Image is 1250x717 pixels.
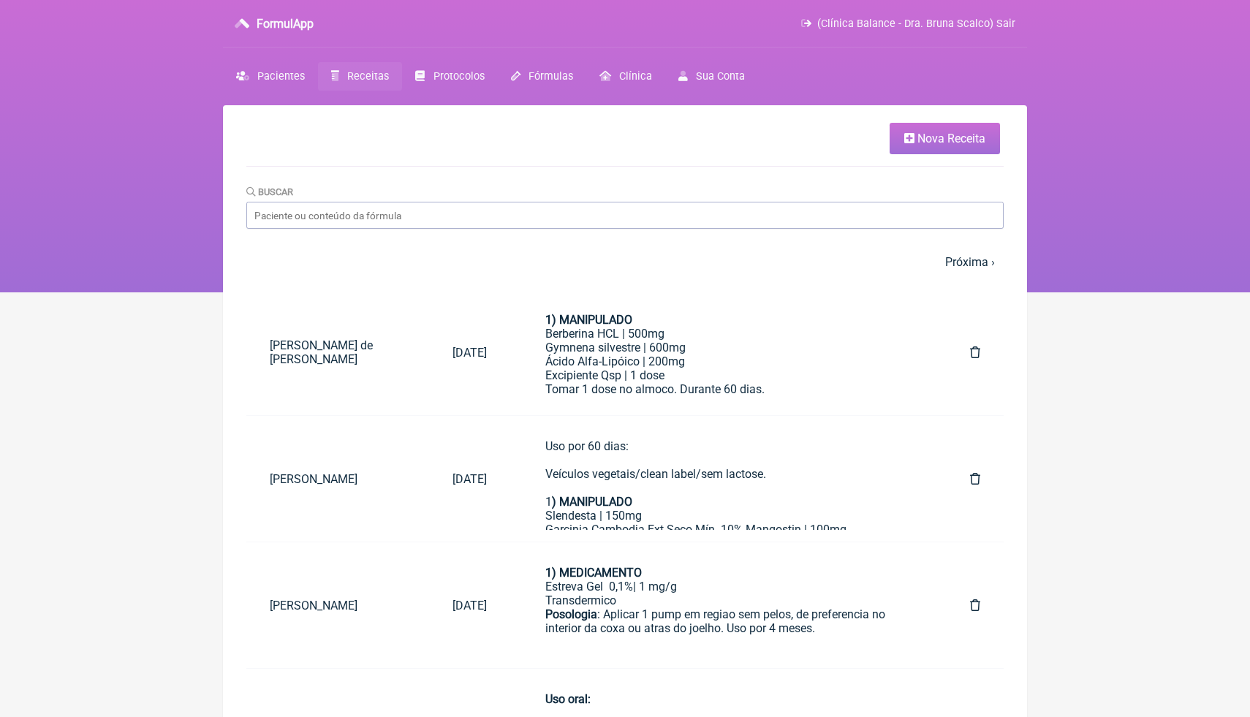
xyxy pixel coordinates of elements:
[522,554,935,656] a: 1) MEDICAMENTOEstreva Gel 0,1%| 1 mg/gTransdermicoPosologia: Aplicar 1 pump em regiao sem pelos, ...
[917,132,985,145] span: Nova Receita
[945,255,995,269] a: Próxima ›
[586,62,665,91] a: Clínica
[545,566,642,580] strong: 1) MEDICAMENTO
[498,62,586,91] a: Fórmulas
[429,334,510,371] a: [DATE]
[801,18,1015,30] a: (Clínica Balance - Dra. Bruna Scalco) Sair
[619,70,652,83] span: Clínica
[522,428,935,530] a: Uso por 60 dias:Veículos vegetais/clean label/sem lactose.1) MANIPULADOSlendesta | 150mgGarcinia ...
[545,327,912,396] div: Berberina HCL | 500mg Gymnena silvestre | 600mg Ácido Alfa-Lipóico | 200mg Excipiente Qsp | 1 dos...
[545,607,912,677] div: : Aplicar 1 pump em regiao sem pelos, de preferencia no interior da coxa ou atras do joelho. Uso ...
[257,17,314,31] h3: FormulApp
[529,70,573,83] span: Fórmulas
[522,301,935,403] a: 1) MANIPULADOBerberina HCL | 500mgGymnena silvestre | 600mgÁcido Alfa-Lipóico | 200mgExcipiente Q...
[246,186,293,197] label: Buscar
[246,327,429,378] a: [PERSON_NAME] de [PERSON_NAME]
[545,692,591,706] strong: Uso oral:
[545,439,912,495] div: Uso por 60 dias: Veículos vegetais/clean label/sem lactose.
[246,202,1004,229] input: Paciente ou conteúdo da fórmula
[545,313,632,327] strong: 1) MANIPULADO
[433,70,485,83] span: Protocolos
[429,587,510,624] a: [DATE]
[545,509,912,523] div: Slendesta | 150mg
[545,580,912,607] div: Estreva Gel 0,1%| 1 mg/g Transdermico
[817,18,1015,30] span: (Clínica Balance - Dra. Bruna Scalco) Sair
[890,123,1000,154] a: Nova Receita
[429,460,510,498] a: [DATE]
[665,62,758,91] a: Sua Conta
[552,495,632,509] strong: ) MANIPULADO
[347,70,389,83] span: Receitas
[696,70,745,83] span: Sua Conta
[246,460,429,498] a: [PERSON_NAME]
[257,70,305,83] span: Pacientes
[545,495,912,509] div: 1
[223,62,318,91] a: Pacientes
[318,62,402,91] a: Receitas
[545,523,912,536] div: Garcinia Cambodja Ext Seco Mín. 10% Mangostin | 100mg
[402,62,497,91] a: Protocolos
[246,246,1004,278] nav: pager
[246,587,429,624] a: [PERSON_NAME]
[545,607,597,621] strong: Posologia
